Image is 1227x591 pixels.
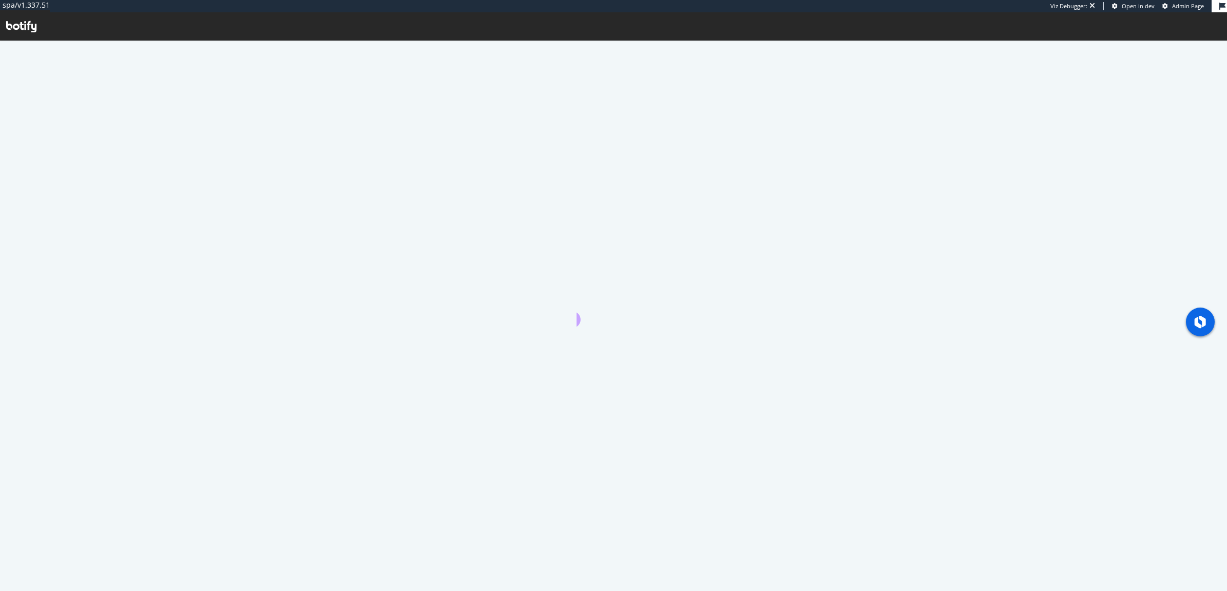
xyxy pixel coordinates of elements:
[1122,2,1155,10] span: Open in dev
[1162,2,1204,10] a: Admin Page
[577,290,650,327] div: animation
[1112,2,1155,10] a: Open in dev
[1050,2,1087,10] div: Viz Debugger:
[1172,2,1204,10] span: Admin Page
